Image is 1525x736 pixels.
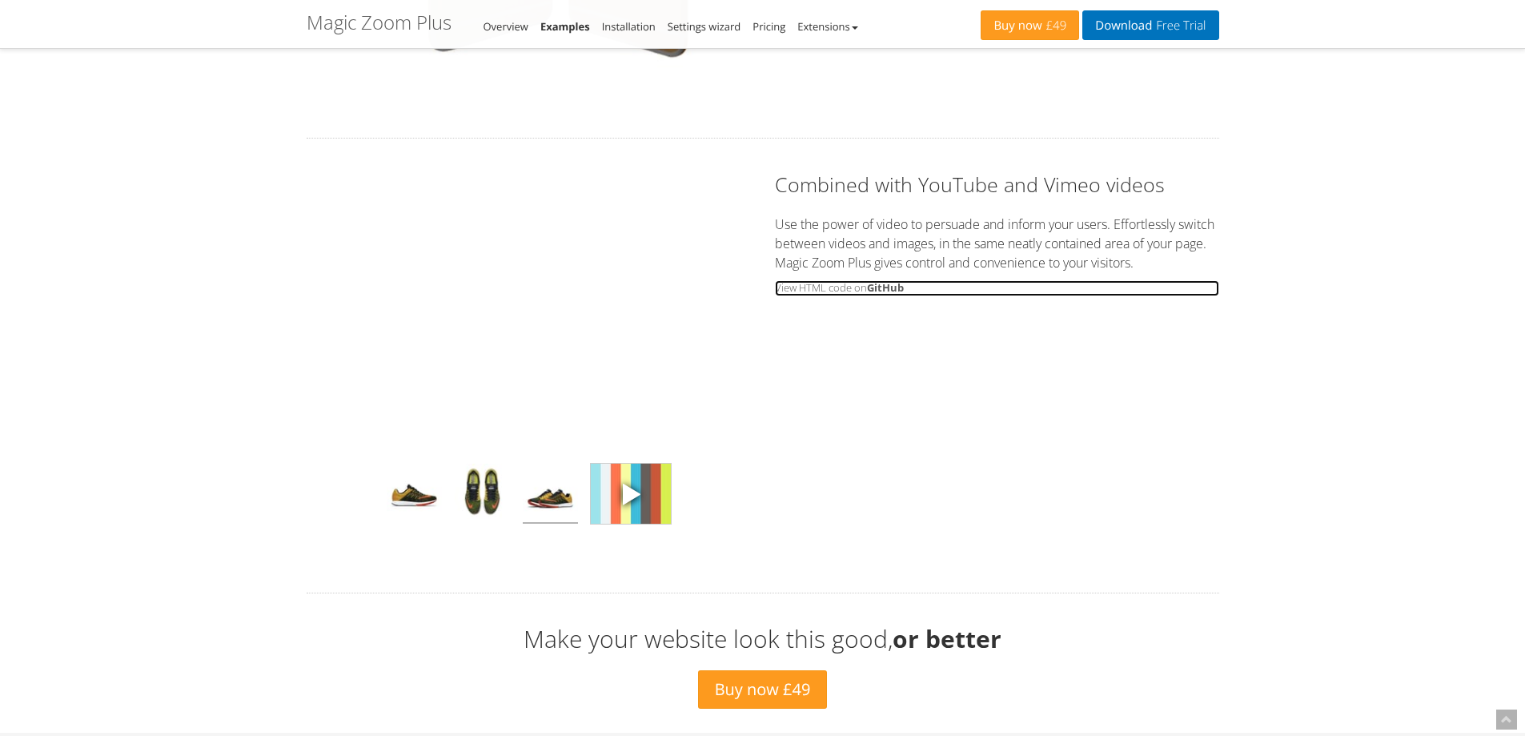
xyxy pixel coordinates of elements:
img: Magic Zoom Plus - Examples [455,464,510,524]
p: Use the power of video to persuade and inform your users. Effortlessly switch between videos and ... [775,215,1219,272]
h2: Combined with YouTube and Vimeo videos [775,171,1219,199]
span: Free Trial [1152,19,1206,32]
a: Settings wizard [668,19,741,34]
span: £49 [1042,19,1067,32]
a: Examples [540,19,590,34]
img: Magic Zoom Plus - Examples [523,464,578,524]
b: or better [893,622,1001,655]
img: Magic Zoom Plus - Examples [591,464,671,524]
h1: Magic Zoom Plus [307,12,451,33]
a: Extensions [797,19,857,34]
small: View HTML code on [775,280,1219,296]
h2: Make your website look this good, [307,625,1219,652]
a: Overview [484,19,528,34]
a: Pricing [752,19,785,34]
a: Buy now£49 [981,10,1079,40]
a: View HTML code onGitHub [775,280,1219,296]
b: GitHub [867,280,904,295]
img: Magic Zoom Plus - Examples [387,464,442,524]
a: Installation [602,19,656,34]
a: DownloadFree Trial [1082,10,1218,40]
a: Buy now £49 [698,670,828,710]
